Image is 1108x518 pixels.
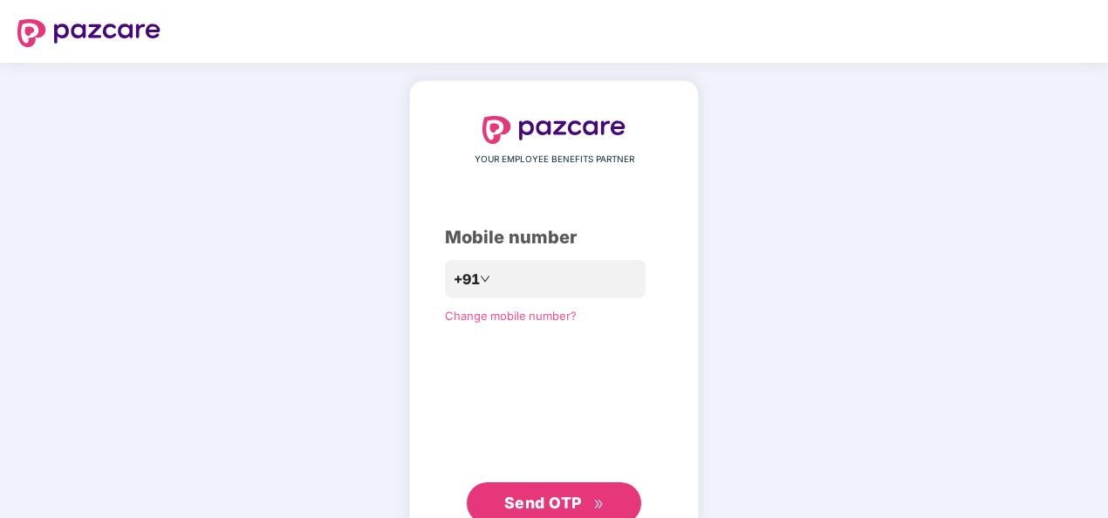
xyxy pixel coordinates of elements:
div: Mobile number [445,224,663,251]
a: Change mobile number? [445,309,577,323]
span: +91 [454,269,480,290]
span: down [480,274,490,284]
img: logo [17,19,161,47]
span: Send OTP [504,494,582,512]
img: logo [482,116,626,144]
span: double-right [593,499,605,510]
span: YOUR EMPLOYEE BENEFITS PARTNER [475,153,634,167]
